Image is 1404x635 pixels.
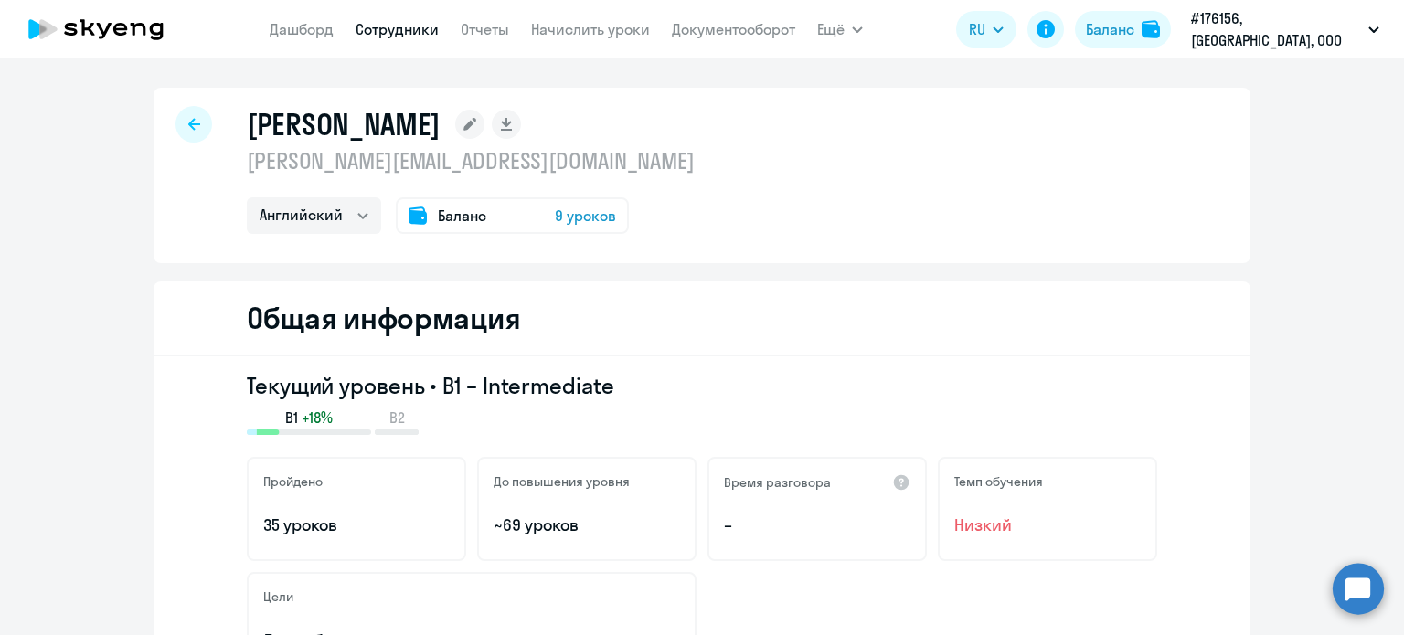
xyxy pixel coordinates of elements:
span: 9 уроков [555,205,616,227]
a: Дашборд [270,20,334,38]
a: Сотрудники [356,20,439,38]
span: +18% [302,407,333,428]
span: RU [969,18,985,40]
span: B2 [389,407,405,428]
button: Балансbalance [1075,11,1171,48]
a: Документооборот [672,20,795,38]
button: RU [956,11,1016,48]
h5: Темп обучения [954,473,1043,490]
p: – [724,513,910,537]
h3: Текущий уровень • B1 – Intermediate [247,371,1157,400]
h2: Общая информация [247,300,520,336]
span: Баланс [438,205,486,227]
p: ~69 уроков [494,513,680,537]
span: B1 [285,407,298,428]
button: #176156, [GEOGRAPHIC_DATA], ООО [1182,7,1388,51]
button: Ещё [817,11,863,48]
p: #176156, [GEOGRAPHIC_DATA], ООО [1191,7,1361,51]
p: 35 уроков [263,513,450,537]
h5: До повышения уровня [494,473,630,490]
a: Отчеты [461,20,509,38]
span: Ещё [817,18,845,40]
h5: Цели [263,588,293,605]
h1: [PERSON_NAME] [247,106,441,143]
a: Начислить уроки [531,20,650,38]
h5: Время разговора [724,474,831,491]
h5: Пройдено [263,473,323,490]
img: balance [1142,20,1160,38]
div: Баланс [1086,18,1134,40]
p: [PERSON_NAME][EMAIL_ADDRESS][DOMAIN_NAME] [247,146,695,175]
span: Низкий [954,513,1141,537]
